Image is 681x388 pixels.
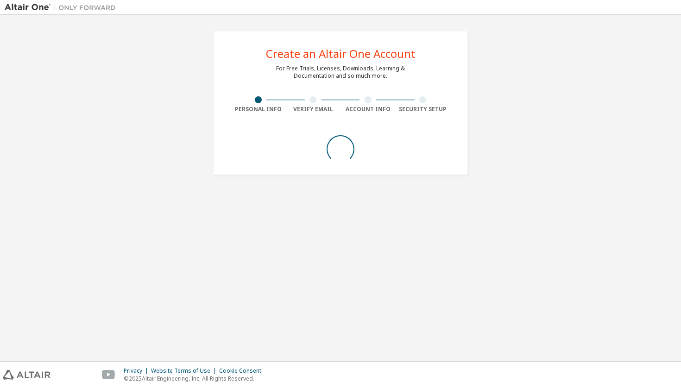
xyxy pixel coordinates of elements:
div: Website Terms of Use [151,367,219,375]
div: Privacy [124,367,151,375]
div: Personal Info [231,106,286,113]
div: Cookie Consent [219,367,267,375]
div: Security Setup [396,106,451,113]
p: © 2025 Altair Engineering, Inc. All Rights Reserved. [124,375,267,382]
div: Account Info [340,106,396,113]
img: altair_logo.svg [3,370,50,380]
div: Verify Email [286,106,341,113]
div: For Free Trials, Licenses, Downloads, Learning & Documentation and so much more. [276,65,405,80]
img: youtube.svg [102,370,115,380]
img: Altair One [5,3,120,12]
div: Create an Altair One Account [266,48,416,59]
